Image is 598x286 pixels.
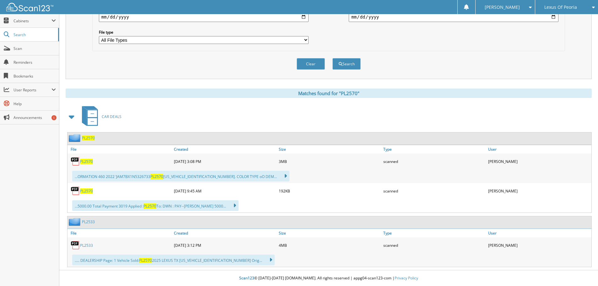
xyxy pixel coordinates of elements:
div: 1 [51,115,57,120]
img: PDF.png [71,186,80,196]
a: PL2570 [82,135,95,141]
a: Type [382,229,487,237]
div: [PERSON_NAME] [487,185,591,197]
a: File [67,229,172,237]
img: folder2.png [69,218,82,226]
a: PL2570 [80,188,93,194]
span: Cabinets [13,18,51,24]
a: Created [172,145,277,154]
div: [DATE] 9:45 AM [172,185,277,197]
div: ...ORMATION 460 2022 ‘JAM7BX1N5326733 [US_VEHICLE_IDENTIFICATION_NUMBER]. COLOR TYPE oO DEM... [72,171,289,181]
span: Help [13,101,56,106]
a: Size [277,145,382,154]
input: end [349,12,558,22]
input: start [99,12,309,22]
div: ...5000.00 Total Payment 3019 Applied : To: DWN : PAY--[PERSON_NAME] 5000... [72,200,239,211]
span: PL2570 [143,203,156,209]
div: ..... DEALERSHIP Page: 1 Vehicle Sold: 2025 LEXUS TX [US_VEHICLE_IDENTIFICATION_NUMBER] Orig... [72,255,275,265]
span: PL2570 [150,174,163,179]
div: scanned [382,155,487,168]
span: PL2570 [139,258,152,263]
a: Type [382,145,487,154]
div: Matches found for "PL2570" [66,89,592,98]
div: 192KB [277,185,382,197]
a: PL2570 [80,159,93,164]
img: scan123-logo-white.svg [6,3,53,11]
span: Bookmarks [13,73,56,79]
div: scanned [382,239,487,251]
button: Search [332,58,361,70]
div: [PERSON_NAME] [487,239,591,251]
span: Search [13,32,55,37]
div: 3MB [277,155,382,168]
a: File [67,145,172,154]
span: CAR DEALS [102,114,121,119]
a: User [487,145,591,154]
div: 4MB [277,239,382,251]
img: folder2.png [69,134,82,142]
a: Privacy Policy [395,275,418,281]
a: PL2533 [80,243,93,248]
img: PDF.png [71,240,80,250]
span: Announcements [13,115,56,120]
label: File type [99,30,309,35]
span: [PERSON_NAME] [485,5,520,9]
a: Size [277,229,382,237]
button: Clear [297,58,325,70]
img: PDF.png [71,157,80,166]
div: scanned [382,185,487,197]
span: Scan [13,46,56,51]
a: CAR DEALS [78,104,121,129]
div: [DATE] 3:08 PM [172,155,277,168]
div: © [DATE]-[DATE] [DOMAIN_NAME]. All rights reserved | appg04-scan123-com | [59,271,598,286]
div: [PERSON_NAME] [487,155,591,168]
span: User Reports [13,87,51,93]
a: User [487,229,591,237]
div: [DATE] 3:12 PM [172,239,277,251]
span: Scan123 [239,275,254,281]
span: Lexus Of Peoria [544,5,577,9]
iframe: Chat Widget [567,256,598,286]
a: PL2533 [82,219,95,224]
span: Reminders [13,60,56,65]
a: Created [172,229,277,237]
